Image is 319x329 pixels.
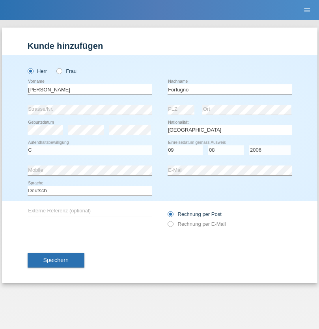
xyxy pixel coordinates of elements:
input: Rechnung per Post [168,211,173,221]
input: Frau [56,68,62,73]
label: Frau [56,68,76,74]
i: menu [303,6,311,14]
label: Herr [28,68,47,74]
button: Speichern [28,253,84,268]
input: Herr [28,68,33,73]
span: Speichern [43,257,69,263]
label: Rechnung per E-Mail [168,221,226,227]
h1: Kunde hinzufügen [28,41,292,51]
input: Rechnung per E-Mail [168,221,173,231]
label: Rechnung per Post [168,211,222,217]
a: menu [299,7,315,12]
